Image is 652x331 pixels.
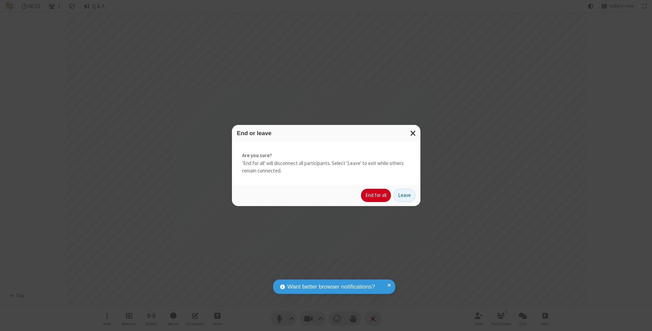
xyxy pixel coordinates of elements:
[361,189,391,202] button: End for all
[237,130,415,136] h3: End or leave
[287,282,375,291] span: Want better browser notifications?
[394,189,415,202] button: Leave
[406,125,420,142] button: Close modal
[242,152,410,160] strong: Are you sure?
[232,142,420,185] div: 'End for all' will disconnect all participants. Select 'Leave' to exit while others remain connec...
